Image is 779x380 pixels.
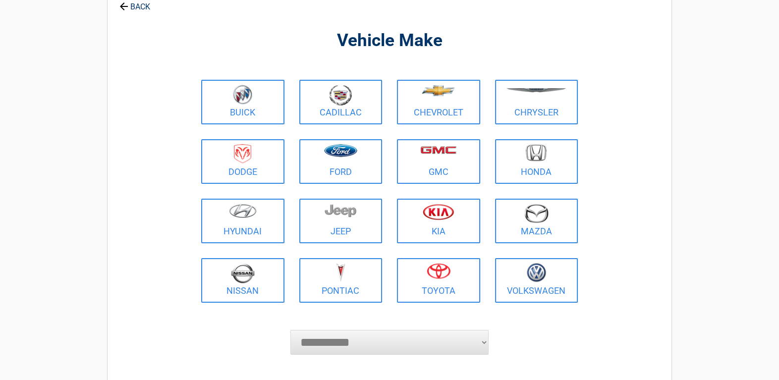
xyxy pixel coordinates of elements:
a: Kia [397,199,480,243]
img: dodge [234,144,251,163]
img: ford [324,144,357,157]
img: toyota [427,263,450,279]
img: kia [423,204,454,220]
a: Ford [299,139,383,184]
a: Cadillac [299,80,383,124]
a: Mazda [495,199,578,243]
img: cadillac [329,85,352,106]
img: buick [233,85,252,105]
img: gmc [420,146,456,154]
h2: Vehicle Make [199,29,580,53]
img: pontiac [335,263,345,282]
a: Buick [201,80,284,124]
img: chevrolet [422,85,455,96]
a: Hyundai [201,199,284,243]
img: mazda [524,204,549,223]
a: Chevrolet [397,80,480,124]
img: volkswagen [527,263,546,282]
a: Pontiac [299,258,383,303]
a: Chrysler [495,80,578,124]
a: Toyota [397,258,480,303]
a: Dodge [201,139,284,184]
img: chrysler [506,88,566,93]
img: nissan [231,263,255,283]
a: Honda [495,139,578,184]
a: Volkswagen [495,258,578,303]
a: GMC [397,139,480,184]
img: jeep [325,204,356,217]
a: Nissan [201,258,284,303]
img: hyundai [229,204,257,218]
a: Jeep [299,199,383,243]
img: honda [526,144,547,162]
